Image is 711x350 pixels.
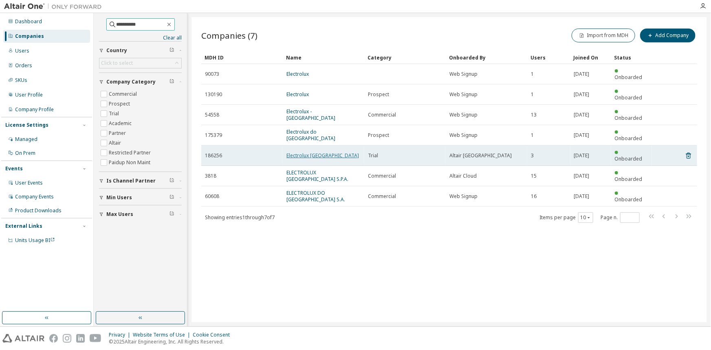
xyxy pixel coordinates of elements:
[76,334,85,343] img: linkedin.svg
[109,332,133,338] div: Privacy
[640,29,696,42] button: Add Company
[286,70,309,77] a: Electrolux
[109,109,121,119] label: Trial
[15,92,43,98] div: User Profile
[15,48,29,54] div: Users
[106,211,133,218] span: Max Users
[614,51,649,64] div: Status
[169,178,174,184] span: Clear filter
[368,193,396,200] span: Commercial
[615,155,643,162] span: Onboarded
[531,71,534,77] span: 1
[15,180,43,186] div: User Events
[449,193,478,200] span: Web Signup
[574,91,590,98] span: [DATE]
[530,51,567,64] div: Users
[99,205,182,223] button: Max Users
[15,150,35,156] div: On Prem
[109,99,132,109] label: Prospect
[531,132,534,139] span: 1
[169,194,174,201] span: Clear filter
[15,237,55,244] span: Units Usage BI
[2,334,44,343] img: altair_logo.svg
[15,18,42,25] div: Dashboard
[169,211,174,218] span: Clear filter
[106,79,156,85] span: Company Category
[205,193,219,200] span: 60608
[109,148,152,158] label: Restricted Partner
[531,193,537,200] span: 16
[449,132,478,139] span: Web Signup
[99,35,182,41] a: Clear all
[49,334,58,343] img: facebook.svg
[205,214,275,221] span: Showing entries 1 through 7 of 7
[368,173,396,179] span: Commercial
[99,189,182,207] button: Min Users
[109,119,133,128] label: Academic
[449,173,477,179] span: Altair Cloud
[615,135,643,142] span: Onboarded
[109,138,123,148] label: Altair
[574,173,590,179] span: [DATE]
[539,212,593,223] span: Items per page
[109,158,152,167] label: Paidup Non Maint
[368,132,389,139] span: Prospect
[449,91,478,98] span: Web Signup
[5,165,23,172] div: Events
[205,51,280,64] div: MDH ID
[99,172,182,190] button: Is Channel Partner
[15,106,54,113] div: Company Profile
[574,112,590,118] span: [DATE]
[286,128,335,142] a: Electrolux do [GEOGRAPHIC_DATA]
[531,152,534,159] span: 3
[5,223,42,229] div: External Links
[15,194,54,200] div: Company Events
[205,132,222,139] span: 175379
[99,58,181,68] div: Click to select
[615,176,643,183] span: Onboarded
[90,334,101,343] img: youtube.svg
[205,91,222,98] span: 130190
[286,152,359,159] a: Electrolux [GEOGRAPHIC_DATA]
[101,60,133,66] div: Click to select
[286,51,361,64] div: Name
[574,193,590,200] span: [DATE]
[574,152,590,159] span: [DATE]
[449,71,478,77] span: Web Signup
[615,196,643,203] span: Onboarded
[15,136,37,143] div: Managed
[531,91,534,98] span: 1
[15,33,44,40] div: Companies
[63,334,71,343] img: instagram.svg
[205,112,219,118] span: 54558
[205,152,222,159] span: 186256
[286,108,335,121] a: Electrolux - [GEOGRAPHIC_DATA]
[106,178,156,184] span: Is Channel Partner
[574,51,608,64] div: Joined On
[99,42,182,59] button: Country
[286,169,348,183] a: ELECTROLUX [GEOGRAPHIC_DATA] S.P.A.
[133,332,193,338] div: Website Terms of Use
[99,73,182,91] button: Company Category
[449,51,524,64] div: Onboarded By
[205,71,219,77] span: 90073
[109,128,128,138] label: Partner
[106,47,127,54] span: Country
[368,112,396,118] span: Commercial
[5,122,48,128] div: License Settings
[449,152,512,159] span: Altair [GEOGRAPHIC_DATA]
[572,29,635,42] button: Import from MDH
[615,114,643,121] span: Onboarded
[15,62,32,69] div: Orders
[286,189,345,203] a: ELECTROLUX DO [GEOGRAPHIC_DATA] S.A.
[368,51,442,64] div: Category
[368,91,389,98] span: Prospect
[205,173,216,179] span: 3818
[109,338,235,345] p: © 2025 Altair Engineering, Inc. All Rights Reserved.
[615,74,643,81] span: Onboarded
[531,173,537,179] span: 15
[574,132,590,139] span: [DATE]
[4,2,106,11] img: Altair One
[574,71,590,77] span: [DATE]
[106,194,132,201] span: Min Users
